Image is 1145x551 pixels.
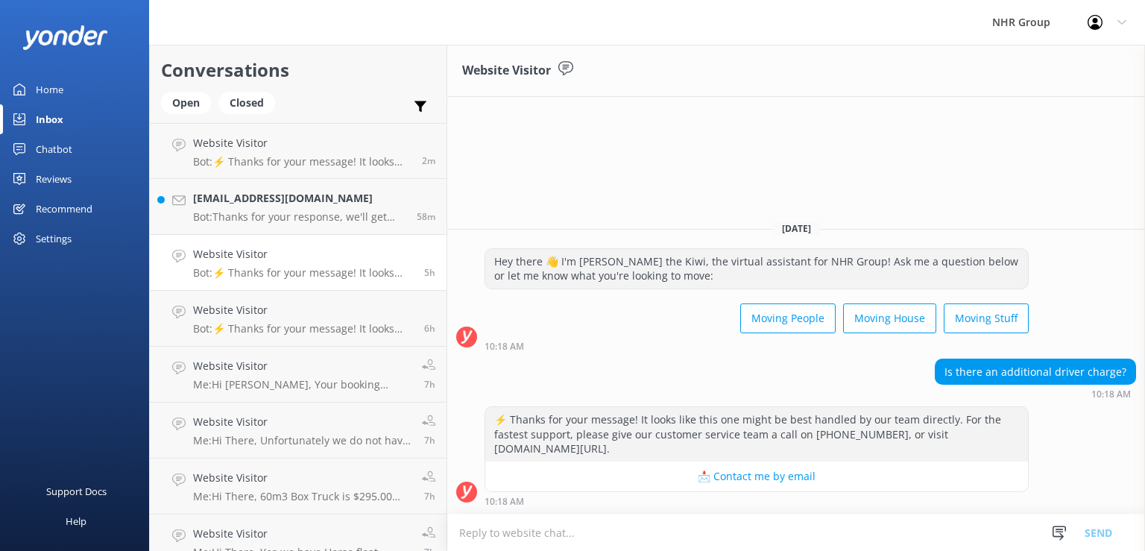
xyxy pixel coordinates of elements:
[150,347,447,403] a: Website VisitorMe:Hi [PERSON_NAME], Your booking number is #138356, just call us on [PHONE_NUMBER...
[66,506,86,536] div: Help
[773,222,820,235] span: [DATE]
[193,155,411,169] p: Bot: ⚡ Thanks for your message! It looks like this one might be best handled by our team directly...
[193,470,411,486] h4: Website Visitor
[193,414,411,430] h4: Website Visitor
[193,190,406,207] h4: [EMAIL_ADDRESS][DOMAIN_NAME]
[935,388,1136,399] div: Sep 16 2025 10:18am (UTC +12:00) Pacific/Auckland
[193,266,413,280] p: Bot: ⚡ Thanks for your message! It looks like this one might be best handled by our team directly...
[150,403,447,459] a: Website VisitorMe:Hi There, Unfortunately we do not have a 16m3 Truck available. Next Closest siz...
[193,246,413,262] h4: Website Visitor
[36,75,63,104] div: Home
[150,123,447,179] a: Website VisitorBot:⚡ Thanks for your message! It looks like this one might be best handled by our...
[193,210,406,224] p: Bot: Thanks for your response, we'll get back to you as soon as we can during opening hours.
[485,496,1029,506] div: Sep 16 2025 10:18am (UTC +12:00) Pacific/Auckland
[193,302,413,318] h4: Website Visitor
[485,462,1028,491] button: 📩 Contact me by email
[417,210,435,223] span: Sep 16 2025 03:13pm (UTC +12:00) Pacific/Auckland
[193,434,411,447] p: Me: Hi There, Unfortunately we do not have a 16m3 Truck available. Next Closest size is a 17m3 - ...
[218,94,283,110] a: Closed
[36,104,63,134] div: Inbox
[424,378,435,391] span: Sep 16 2025 08:45am (UTC +12:00) Pacific/Auckland
[161,92,211,114] div: Open
[161,94,218,110] a: Open
[36,194,92,224] div: Recommend
[424,490,435,503] span: Sep 16 2025 08:21am (UTC +12:00) Pacific/Auckland
[462,61,551,81] h3: Website Visitor
[424,322,435,335] span: Sep 16 2025 10:00am (UTC +12:00) Pacific/Auckland
[36,134,72,164] div: Chatbot
[150,459,447,514] a: Website VisitorMe:Hi There, 60m3 Box Truck is $295.00 Per Day + GST & $0.93c Per Kilometer + GST....
[150,235,447,291] a: Website VisitorBot:⚡ Thanks for your message! It looks like this one might be best handled by our...
[422,154,435,167] span: Sep 16 2025 04:10pm (UTC +12:00) Pacific/Auckland
[36,224,72,254] div: Settings
[46,476,107,506] div: Support Docs
[218,92,275,114] div: Closed
[485,342,524,351] strong: 10:18 AM
[36,164,72,194] div: Reviews
[485,497,524,506] strong: 10:18 AM
[485,249,1028,289] div: Hey there 👋 I'm [PERSON_NAME] the Kiwi, the virtual assistant for NHR Group! Ask me a question be...
[22,25,108,50] img: yonder-white-logo.png
[193,358,411,374] h4: Website Visitor
[193,526,411,542] h4: Website Visitor
[740,303,836,333] button: Moving People
[843,303,936,333] button: Moving House
[936,359,1135,385] div: Is there an additional driver charge?
[1091,390,1131,399] strong: 10:18 AM
[424,266,435,279] span: Sep 16 2025 10:18am (UTC +12:00) Pacific/Auckland
[150,179,447,235] a: [EMAIL_ADDRESS][DOMAIN_NAME]Bot:Thanks for your response, we'll get back to you as soon as we can...
[193,322,413,336] p: Bot: ⚡ Thanks for your message! It looks like this one might be best handled by our team directly...
[161,56,435,84] h2: Conversations
[193,135,411,151] h4: Website Visitor
[944,303,1029,333] button: Moving Stuff
[193,378,411,391] p: Me: Hi [PERSON_NAME], Your booking number is #138356, just call us on [PHONE_NUMBER] when you are...
[193,490,411,503] p: Me: Hi There, 60m3 Box Truck is $295.00 Per Day + GST & $0.93c Per Kilometer + GST. & 64m3 Curtai...
[424,434,435,447] span: Sep 16 2025 08:27am (UTC +12:00) Pacific/Auckland
[150,291,447,347] a: Website VisitorBot:⚡ Thanks for your message! It looks like this one might be best handled by our...
[485,407,1028,462] div: ⚡ Thanks for your message! It looks like this one might be best handled by our team directly. For...
[485,341,1029,351] div: Sep 16 2025 10:18am (UTC +12:00) Pacific/Auckland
